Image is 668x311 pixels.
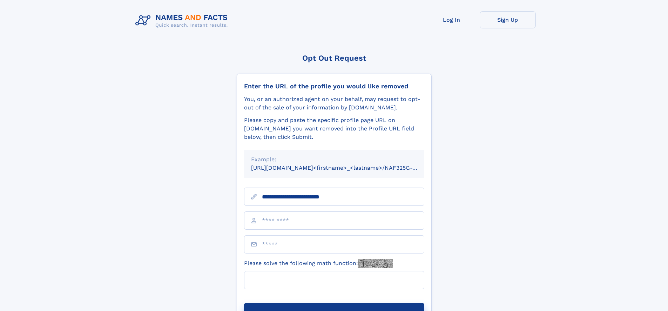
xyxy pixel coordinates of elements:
div: Example: [251,155,417,164]
small: [URL][DOMAIN_NAME]<firstname>_<lastname>/NAF325G-xxxxxxxx [251,164,438,171]
div: Enter the URL of the profile you would like removed [244,82,424,90]
div: Please copy and paste the specific profile page URL on [DOMAIN_NAME] you want removed into the Pr... [244,116,424,141]
div: You, or an authorized agent on your behalf, may request to opt-out of the sale of your informatio... [244,95,424,112]
img: Logo Names and Facts [133,11,234,30]
a: Sign Up [480,11,536,28]
div: Opt Out Request [237,54,432,62]
a: Log In [424,11,480,28]
label: Please solve the following math function: [244,259,393,268]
